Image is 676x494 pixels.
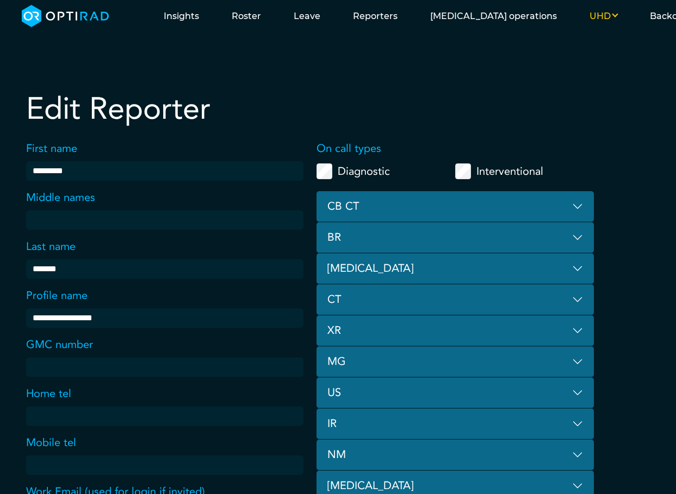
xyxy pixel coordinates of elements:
h2: Edit Reporter [26,91,594,127]
label: Diagnostic [338,161,390,181]
label: GMC number [26,337,93,353]
label: Mobile tel [26,435,76,451]
button: US [317,377,594,408]
label: Home tel [26,386,71,402]
button: IR [317,408,594,440]
button: UHD [573,10,634,23]
button: BR [317,222,594,253]
label: On call types [317,141,594,157]
img: brand-opti-rad-logos-blue-and-white-d2f68631ba2948856bd03f2d395fb146ddc8fb01b4b6e9315ea85fa773367... [22,5,109,27]
label: Middle names [26,190,95,206]
button: MG [317,346,594,377]
label: Last name [26,239,76,255]
button: NM [317,440,594,471]
button: [MEDICAL_DATA] [317,253,594,284]
button: CB CT [317,191,594,222]
button: CT [317,284,594,315]
label: First name [26,141,77,157]
button: XR [317,315,594,346]
label: Interventional [476,161,543,181]
label: Profile name [26,288,88,304]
